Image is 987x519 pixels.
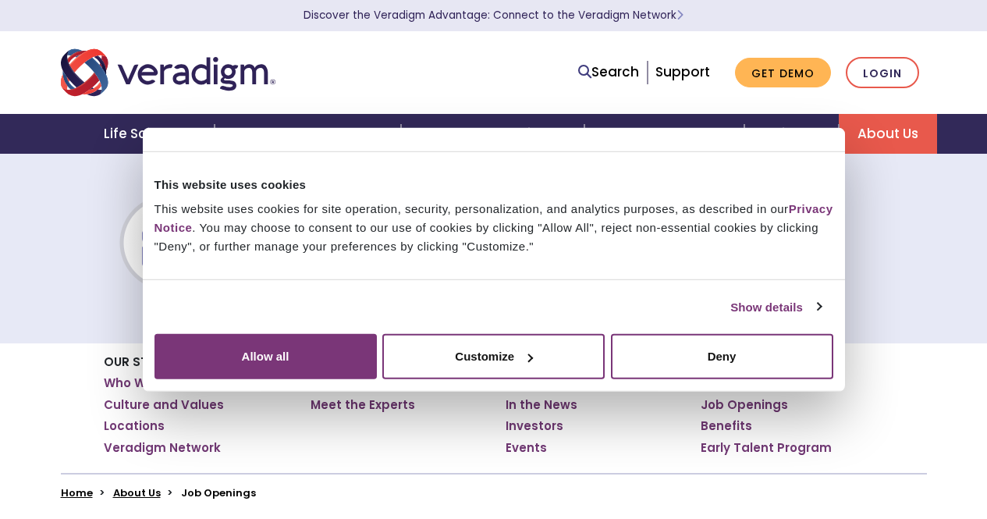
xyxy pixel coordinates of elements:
[154,200,833,256] div: This website uses cookies for site operation, security, personalization, and analytics purposes, ...
[104,418,165,434] a: Locations
[104,397,224,413] a: Culture and Values
[744,114,839,154] a: Insights
[61,47,275,98] img: Veradigm logo
[401,114,584,154] a: Healthcare Providers
[215,114,401,154] a: Health Plans + Payers
[506,418,563,434] a: Investors
[735,58,831,88] a: Get Demo
[104,375,178,391] a: Who We Are
[846,57,919,89] a: Login
[578,62,639,83] a: Search
[701,440,832,456] a: Early Talent Program
[382,334,605,379] button: Customize
[701,418,752,434] a: Benefits
[304,8,683,23] a: Discover the Veradigm Advantage: Connect to the Veradigm NetworkLearn More
[839,114,937,154] a: About Us
[61,485,93,500] a: Home
[506,397,577,413] a: In the News
[104,440,221,456] a: Veradigm Network
[676,8,683,23] span: Learn More
[611,334,833,379] button: Deny
[154,175,833,194] div: This website uses cookies
[506,440,547,456] a: Events
[85,114,215,154] a: Life Sciences
[154,334,377,379] button: Allow all
[311,397,415,413] a: Meet the Experts
[701,397,788,413] a: Job Openings
[584,114,744,154] a: Health IT Vendors
[154,202,833,234] a: Privacy Notice
[730,297,821,316] a: Show details
[113,485,161,500] a: About Us
[655,62,710,81] a: Support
